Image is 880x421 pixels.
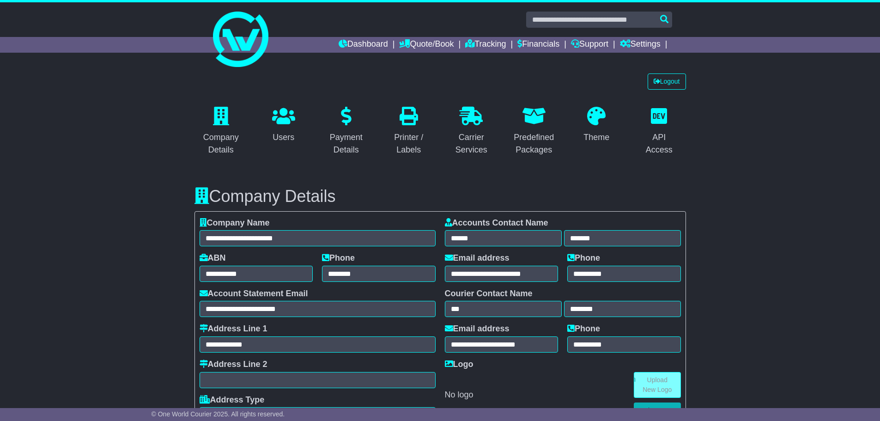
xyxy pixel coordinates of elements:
h3: Company Details [194,187,686,206]
a: Carrier Services [445,104,498,159]
div: Company Details [200,131,242,156]
div: Predefined Packages [513,131,555,156]
span: No logo [445,390,473,399]
label: Address Line 1 [200,324,267,334]
label: Company Name [200,218,270,228]
a: Financials [517,37,559,53]
a: Upload New Logo [634,372,681,398]
div: Carrier Services [451,131,492,156]
a: Tracking [465,37,506,53]
label: Logo [445,360,473,370]
label: Phone [567,253,600,263]
label: ABN [200,253,226,263]
a: Settings [620,37,661,53]
a: Support [571,37,608,53]
span: © One World Courier 2025. All rights reserved. [152,410,285,418]
div: Users [272,131,295,144]
a: Dashboard [339,37,388,53]
a: Theme [577,104,615,147]
label: Courier Contact Name [445,289,533,299]
div: Printer / Labels [388,131,430,156]
div: API Access [638,131,680,156]
a: Users [266,104,301,147]
label: Address Type [200,395,265,405]
label: Email address [445,324,510,334]
label: Phone [567,324,600,334]
label: Accounts Contact Name [445,218,548,228]
label: Account Statement Email [200,289,308,299]
a: Quote/Book [399,37,454,53]
a: Payment Details [320,104,373,159]
a: API Access [632,104,686,159]
a: Printer / Labels [382,104,436,159]
div: Payment Details [326,131,367,156]
a: Logout [648,73,686,90]
a: Predefined Packages [507,104,561,159]
a: Company Details [194,104,248,159]
label: Phone [322,253,355,263]
label: Email address [445,253,510,263]
label: Address Line 2 [200,360,267,370]
div: Theme [583,131,609,144]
